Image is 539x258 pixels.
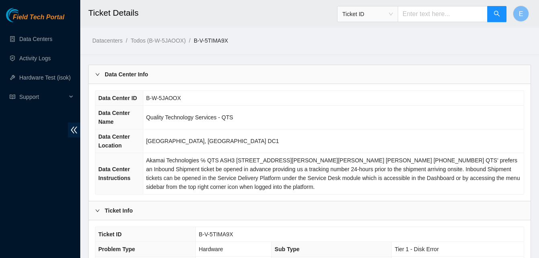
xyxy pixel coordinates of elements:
span: / [126,37,127,44]
b: Data Center Info [105,70,148,79]
span: Data Center Name [98,110,130,125]
div: Ticket Info [89,201,531,220]
a: Hardware Test (isok) [19,74,71,81]
a: Data Centers [19,36,52,42]
span: double-left [68,123,80,137]
span: / [189,37,191,44]
a: Akamai TechnologiesField Tech Portal [6,14,64,25]
span: Tier 1 - Disk Error [395,246,439,252]
span: Sub Type [275,246,299,252]
span: B-V-5TIMA9X [199,231,233,238]
span: Hardware [199,246,223,252]
span: right [95,208,100,213]
span: Data Center ID [98,95,137,101]
span: B-W-5JAOOX [146,95,181,101]
span: Field Tech Portal [13,14,64,21]
button: search [487,6,506,22]
span: Ticket ID [98,231,122,238]
span: Data Center Instructions [98,166,130,181]
img: Akamai Technologies [6,8,41,22]
span: read [10,94,15,100]
a: B-V-5TIMA9X [194,37,228,44]
a: Todos (B-W-5JAOOX) [130,37,185,44]
span: E [519,9,523,19]
a: Activity Logs [19,55,51,61]
div: Data Center Info [89,65,531,84]
span: Support [19,89,67,105]
span: search [494,10,500,18]
span: Data Center Location [98,133,130,149]
a: Datacenters [92,37,122,44]
input: Enter text here... [398,6,488,22]
button: E [513,6,529,22]
span: [GEOGRAPHIC_DATA], [GEOGRAPHIC_DATA] DC1 [146,138,279,144]
span: Quality Technology Services - QTS [146,114,233,121]
b: Ticket Info [105,206,133,215]
span: Problem Type [98,246,135,252]
span: Ticket ID [342,8,393,20]
span: right [95,72,100,77]
span: Akamai Technologies ℅ QTS ASH3 [STREET_ADDRESS][PERSON_NAME][PERSON_NAME] [PERSON_NAME] [PHONE_NU... [146,157,520,190]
